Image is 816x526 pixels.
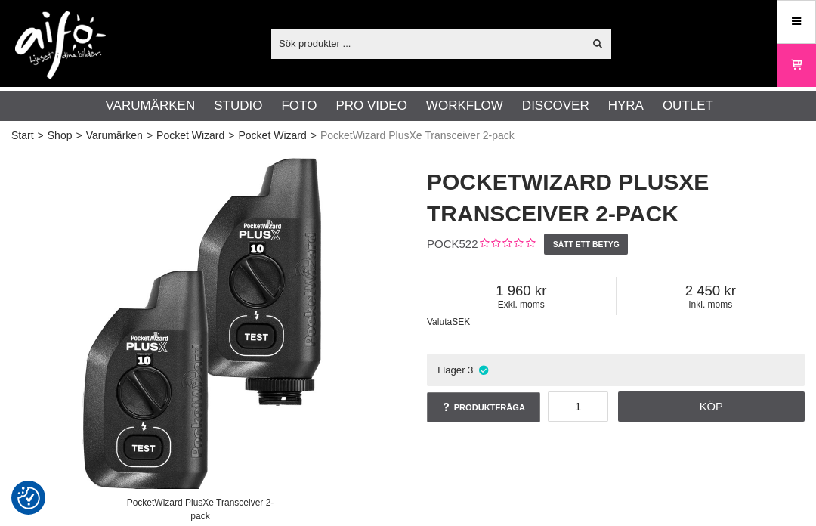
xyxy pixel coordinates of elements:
a: Hyra [608,96,644,116]
a: Discover [522,96,589,116]
a: Workflow [426,96,503,116]
span: > [228,128,234,144]
button: Samtyckesinställningar [17,484,40,512]
a: Köp [618,391,805,422]
span: > [76,128,82,144]
span: Valuta [427,317,452,327]
a: Outlet [663,96,713,116]
span: > [38,128,44,144]
span: POCK522 [427,237,478,250]
a: Studio [214,96,262,116]
span: Exkl. moms [427,299,616,310]
i: I lager [477,364,490,376]
a: Pocket Wizard [239,128,307,144]
span: 3 [468,364,473,376]
input: Sök produkter ... [271,32,583,54]
a: Varumärken [106,96,196,116]
span: PocketWizard PlusXe Transceiver 2-pack [320,128,515,144]
a: Pro Video [335,96,406,116]
span: I lager [437,364,465,376]
span: SEK [452,317,470,327]
a: Pocket Wizard [156,128,224,144]
span: > [147,128,153,144]
img: Revisit consent button [17,487,40,509]
div: Kundbetyg: 0 [478,237,535,252]
span: > [311,128,317,144]
span: 2 450 [617,283,805,299]
img: logo.png [15,11,106,79]
a: Varumärken [86,128,143,144]
a: Sätt ett betyg [544,234,628,255]
a: Start [11,128,34,144]
a: Produktfråga [427,392,540,422]
span: 1 960 [427,283,616,299]
span: Inkl. moms [617,299,805,310]
a: Foto [281,96,317,116]
h1: PocketWizard PlusXe Transceiver 2-pack [427,166,805,230]
a: Shop [48,128,73,144]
